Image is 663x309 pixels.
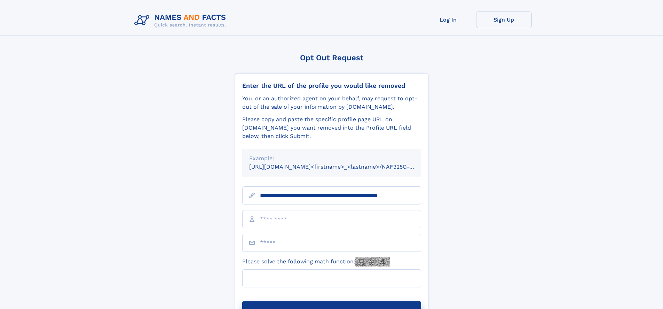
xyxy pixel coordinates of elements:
label: Please solve the following math function: [242,257,390,266]
small: [URL][DOMAIN_NAME]<firstname>_<lastname>/NAF325G-xxxxxxxx [249,163,434,170]
div: Opt Out Request [235,53,428,62]
div: Please copy and paste the specific profile page URL on [DOMAIN_NAME] you want removed into the Pr... [242,115,421,140]
div: Example: [249,154,414,163]
div: You, or an authorized agent on your behalf, may request to opt-out of the sale of your informatio... [242,94,421,111]
a: Log In [420,11,476,28]
div: Enter the URL of the profile you would like removed [242,82,421,90]
img: Logo Names and Facts [132,11,232,30]
a: Sign Up [476,11,532,28]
